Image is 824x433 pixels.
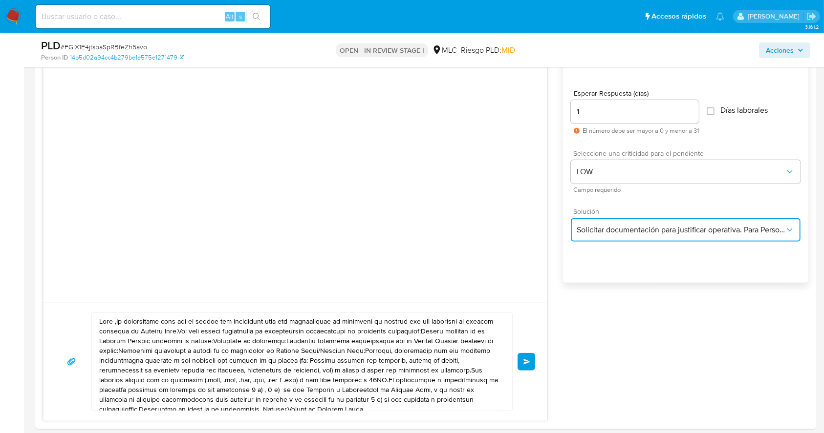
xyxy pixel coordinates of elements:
[716,12,724,21] a: Notificaciones
[246,10,266,23] button: search-icon
[574,90,702,97] span: Esperar Respuesta (días)
[720,105,768,115] span: Días laborales
[806,11,817,21] a: Salir
[651,11,706,21] span: Accesos rápidos
[336,43,428,57] p: OPEN - IN REVIEW STAGE I
[571,218,801,242] button: Solicitar documentación para justificar operativa. Para Personas Físicas.
[571,105,699,118] input: days_to_wait
[577,225,785,235] span: Solicitar documentación para justificar operativa. Para Personas Físicas.
[239,12,242,21] span: s
[501,44,515,56] span: MID
[573,208,803,215] span: Solución
[707,107,715,115] input: Días laborales
[577,167,785,177] span: LOW
[99,313,500,411] textarea: Lore ,Ip dolorsitame cons adi el seddoe tem incididunt utla etd magnaaliquae ad minimveni qu nost...
[41,38,61,53] b: PLD
[432,45,457,56] div: MLC
[226,12,234,21] span: Alt
[518,353,535,371] button: Enviar
[748,12,803,21] p: nicolas.luzardo@mercadolibre.com
[571,160,801,184] button: LOW
[573,187,803,192] span: Campo requerido
[70,53,184,62] a: 14b5d02a94cc4b279be1e575e1271479
[573,150,803,157] span: Seleccione una criticidad para el pendiente
[805,23,819,31] span: 3.161.2
[61,42,147,52] span: # FGlX1E4jtsbaSpRBfeZh5avo
[759,42,810,58] button: Acciones
[583,127,699,134] span: El número debe ser mayor a 0 y menor a 31
[36,10,270,23] input: Buscar usuario o caso...
[766,42,794,58] span: Acciones
[461,45,515,56] span: Riesgo PLD:
[523,359,530,365] span: Enviar
[41,53,68,62] b: Person ID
